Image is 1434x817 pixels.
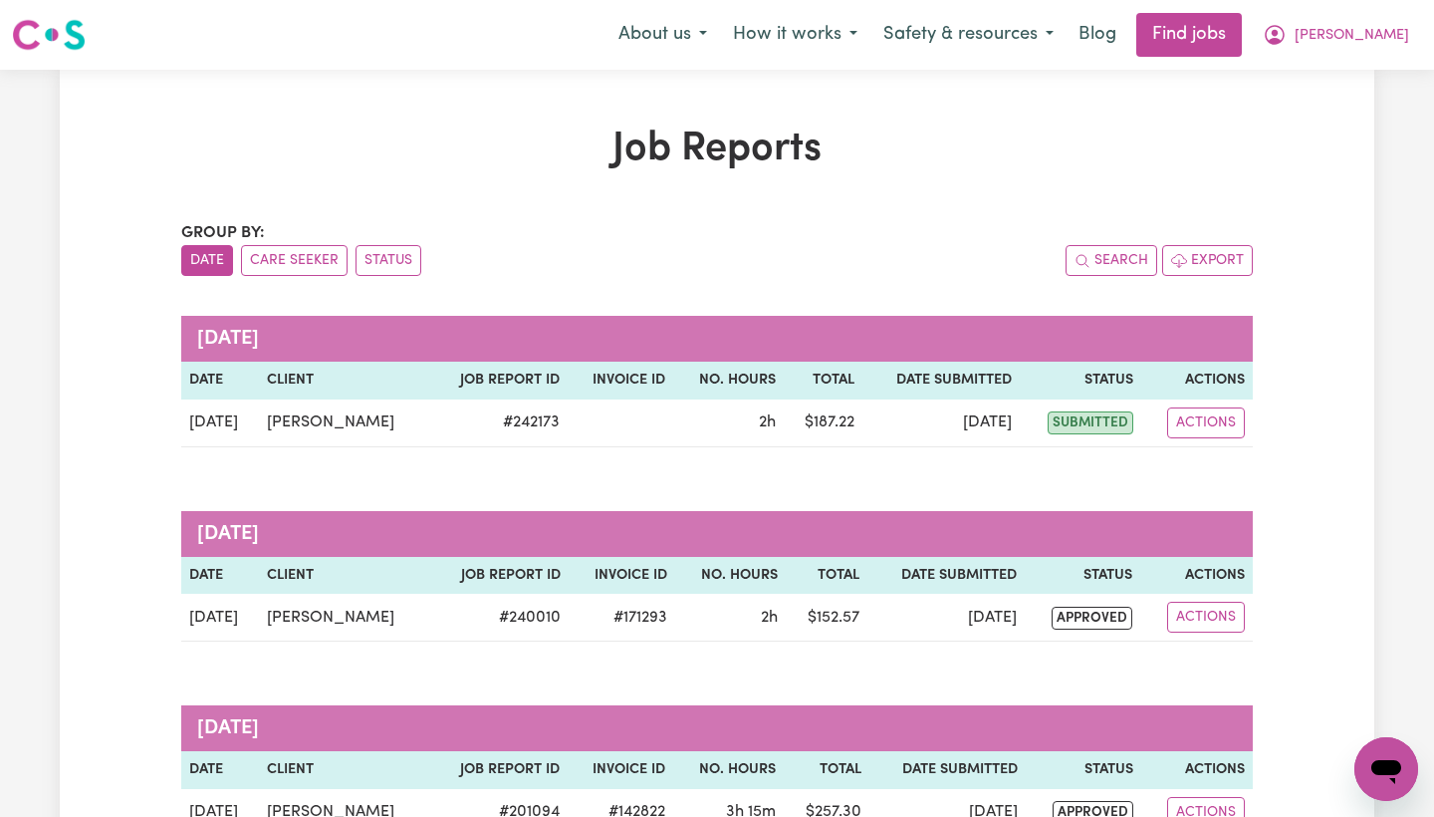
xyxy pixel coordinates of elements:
td: [PERSON_NAME] [259,400,430,447]
th: Total [784,362,862,400]
th: Actions [1141,362,1253,400]
th: Job Report ID [430,557,569,595]
th: No. Hours [673,362,784,400]
caption: [DATE] [181,316,1253,362]
th: Date [181,751,259,789]
button: Actions [1167,408,1245,438]
td: # 242173 [430,400,569,447]
th: Date [181,557,259,595]
th: Date Submitted [869,751,1026,789]
a: Find jobs [1136,13,1242,57]
a: Blog [1067,13,1128,57]
td: [DATE] [867,594,1025,642]
th: Invoice ID [568,751,673,789]
button: My Account [1250,14,1422,56]
span: 2 hours [759,414,776,430]
th: Status [1026,751,1141,789]
th: Job Report ID [430,362,569,400]
th: Invoice ID [568,362,673,400]
th: Job Report ID [429,751,567,789]
td: [DATE] [181,400,259,447]
th: Status [1020,362,1141,400]
th: Total [786,557,866,595]
td: #171293 [569,594,675,642]
th: No. Hours [675,557,786,595]
button: Search [1066,245,1157,276]
th: Date [181,362,259,400]
td: $ 152.57 [786,594,866,642]
span: approved [1052,607,1132,630]
td: $ 187.22 [784,400,862,447]
th: Actions [1141,751,1253,789]
button: Export [1162,245,1253,276]
th: Date Submitted [862,362,1020,400]
button: sort invoices by care seeker [241,245,348,276]
button: sort invoices by date [181,245,233,276]
th: Total [784,751,869,789]
h1: Job Reports [181,126,1253,173]
button: About us [605,14,720,56]
th: Client [259,362,430,400]
th: Status [1025,557,1140,595]
span: 2 hours [761,610,778,626]
a: Careseekers logo [12,12,86,58]
th: Date Submitted [867,557,1025,595]
td: [DATE] [181,594,259,642]
th: Client [259,751,430,789]
td: [PERSON_NAME] [259,594,431,642]
button: Safety & resources [870,14,1067,56]
button: Actions [1167,602,1245,633]
span: submitted [1048,411,1133,434]
th: Actions [1140,557,1253,595]
button: How it works [720,14,870,56]
iframe: Button to launch messaging window [1354,737,1418,801]
img: Careseekers logo [12,17,86,53]
th: Client [259,557,431,595]
td: [DATE] [862,400,1020,447]
caption: [DATE] [181,705,1253,751]
span: [PERSON_NAME] [1295,25,1409,47]
span: Group by: [181,225,265,241]
button: sort invoices by paid status [356,245,421,276]
caption: [DATE] [181,511,1253,557]
td: # 240010 [430,594,569,642]
th: No. Hours [673,751,784,789]
th: Invoice ID [569,557,675,595]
